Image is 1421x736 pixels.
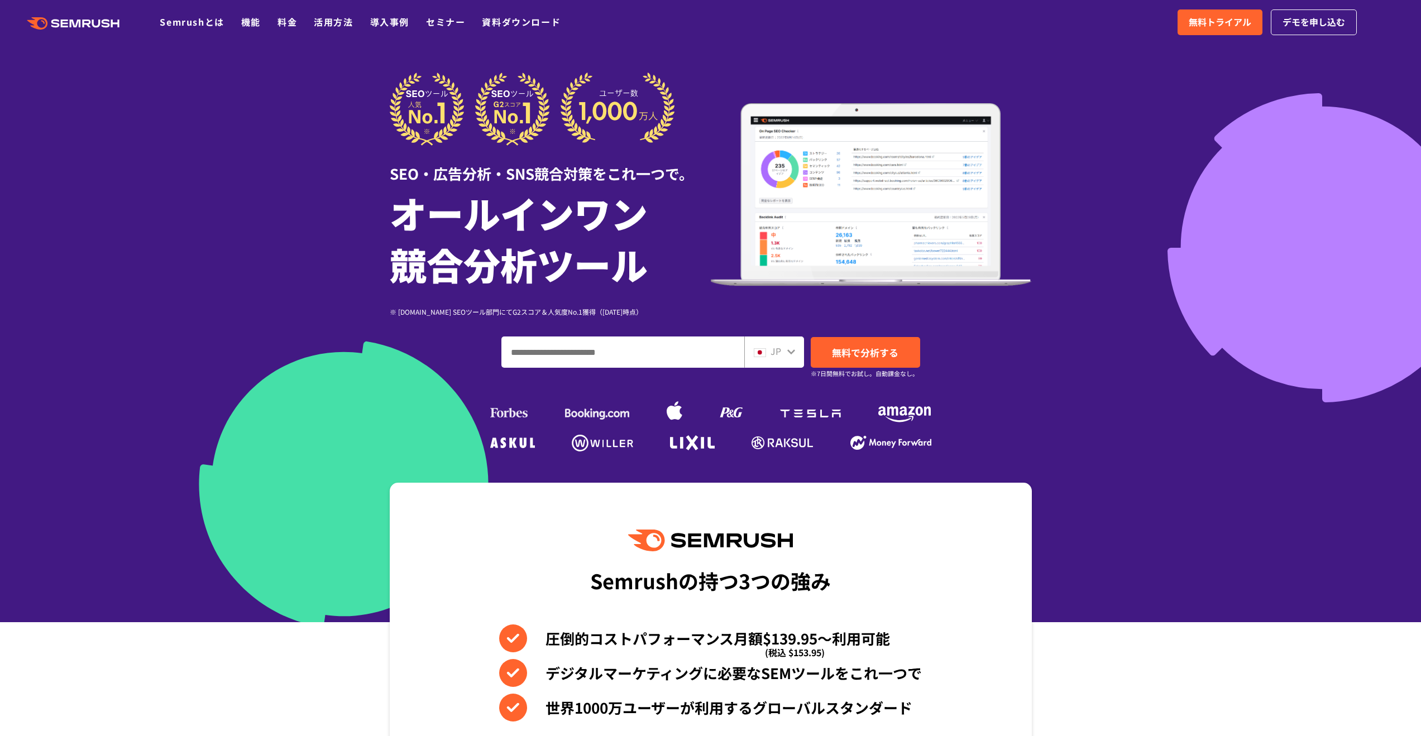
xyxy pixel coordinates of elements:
[1178,9,1262,35] a: 無料トライアル
[482,15,561,28] a: 資料ダウンロード
[590,560,831,601] div: Semrushの持つ3つの強み
[241,15,261,28] a: 機能
[499,694,922,721] li: 世界1000万ユーザーが利用するグローバルスタンダード
[502,337,744,367] input: ドメイン、キーワードまたはURLを入力してください
[277,15,297,28] a: 料金
[771,344,781,358] span: JP
[160,15,224,28] a: Semrushとは
[370,15,409,28] a: 導入事例
[811,337,920,368] a: 無料で分析する
[628,530,792,551] img: Semrush
[426,15,465,28] a: セミナー
[1283,15,1345,30] span: デモを申し込む
[390,187,711,290] h1: オールインワン 競合分析ツール
[499,624,922,652] li: 圧倒的コストパフォーマンス月額$139.95〜利用可能
[390,306,711,317] div: ※ [DOMAIN_NAME] SEOツール部門にてG2スコア＆人気度No.1獲得（[DATE]時点）
[390,146,711,184] div: SEO・広告分析・SNS競合対策をこれ一つで。
[811,368,918,379] small: ※7日間無料でお試し。自動課金なし。
[1271,9,1357,35] a: デモを申し込む
[765,638,825,666] span: (税込 $153.95)
[1189,15,1251,30] span: 無料トライアル
[832,345,898,359] span: 無料で分析する
[499,659,922,687] li: デジタルマーケティングに必要なSEMツールをこれ一つで
[314,15,353,28] a: 活用方法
